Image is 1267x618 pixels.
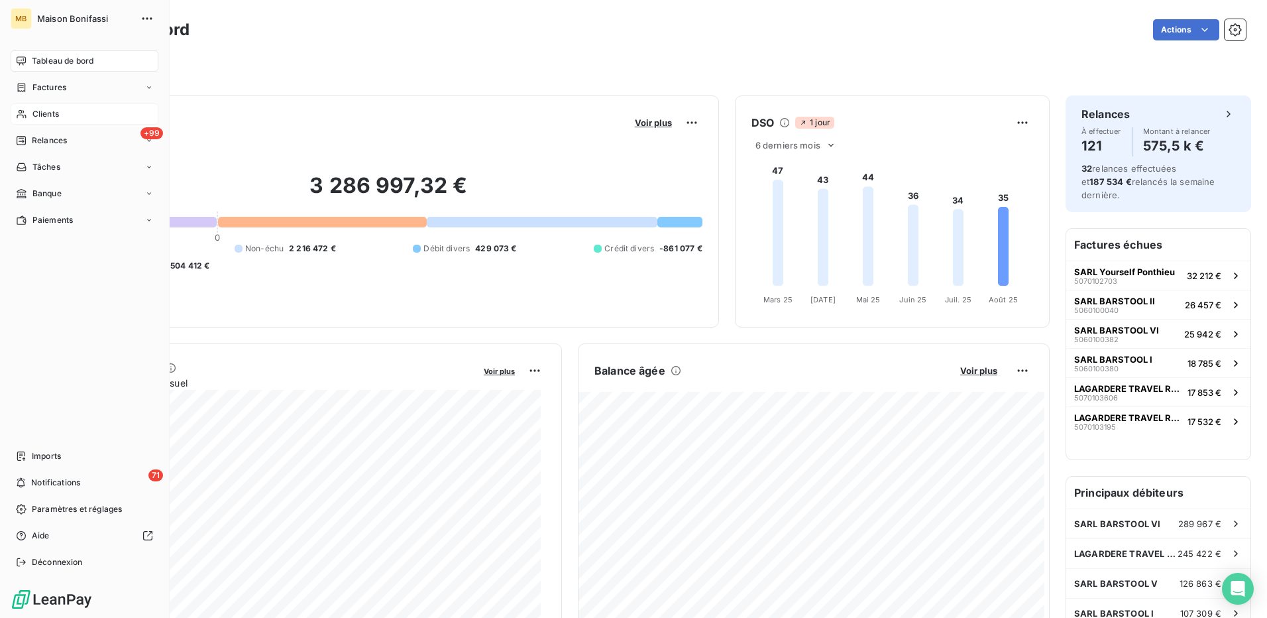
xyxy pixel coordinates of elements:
h4: 575,5 k € [1143,135,1211,156]
h6: Principaux débiteurs [1066,477,1250,509]
tspan: Août 25 [989,295,1018,304]
button: SARL BARSTOOL I506010038018 785 € [1066,348,1250,377]
span: Clients [32,108,59,120]
span: Voir plus [635,117,672,128]
h6: Factures échues [1066,229,1250,261]
span: 17 532 € [1187,416,1221,427]
span: Déconnexion [32,556,83,568]
span: 5060100382 [1074,336,1119,343]
span: Tâches [32,161,60,173]
span: Crédit divers [604,243,654,255]
h4: 121 [1081,135,1121,156]
span: Paiements [32,214,73,226]
span: 17 853 € [1187,387,1221,398]
span: Imports [32,450,61,462]
button: SARL BARSTOOL VI506010038225 942 € [1066,319,1250,348]
span: 5070103195 [1074,423,1116,431]
button: Actions [1153,19,1219,40]
span: SARL Yourself Ponthieu [1074,267,1175,277]
button: Voir plus [956,365,1001,377]
span: SARL BARSTOOL I [1074,354,1152,365]
span: 32 212 € [1187,271,1221,281]
span: LAGARDERE TRAVEL RETAIL [GEOGRAPHIC_DATA] [1074,383,1182,394]
span: +99 [140,127,163,139]
span: SARL BARSTOOL II [1074,296,1155,306]
a: Paramètres et réglages [11,499,158,520]
a: Factures [11,77,158,98]
span: 126 863 € [1180,578,1221,589]
span: Aide [32,530,50,542]
span: LAGARDERE TRAVEL RETAIL [GEOGRAPHIC_DATA] [1074,548,1178,559]
button: SARL Yourself Ponthieu507010270332 212 € [1066,261,1250,290]
span: 289 967 € [1178,519,1221,529]
a: Tâches [11,156,158,178]
a: +99Relances [11,130,158,151]
span: 187 534 € [1089,176,1131,187]
span: Débit divers [423,243,470,255]
span: Maison Bonifassi [37,13,133,24]
span: Banque [32,188,62,200]
button: LAGARDERE TRAVEL RETAIL [GEOGRAPHIC_DATA]507010319517 532 € [1066,406,1250,436]
button: SARL BARSTOOL II506010004026 457 € [1066,290,1250,319]
span: 25 942 € [1184,329,1221,340]
a: Imports [11,446,158,467]
span: 71 [148,469,163,481]
span: -861 077 € [659,243,702,255]
span: 429 073 € [475,243,516,255]
a: Banque [11,183,158,204]
tspan: [DATE] [810,295,836,304]
span: Voir plus [960,365,997,376]
span: 5070103606 [1074,394,1118,402]
span: LAGARDERE TRAVEL RETAIL [GEOGRAPHIC_DATA] [1074,412,1182,423]
span: Paramètres et réglages [32,503,122,515]
span: Notifications [31,477,80,489]
div: MB [11,8,32,29]
span: -504 412 € [166,260,210,272]
span: 5060100040 [1074,306,1119,314]
span: 1 jour [795,117,834,129]
a: Aide [11,525,158,546]
img: Logo LeanPay [11,589,93,610]
span: 18 785 € [1187,358,1221,369]
span: À effectuer [1081,127,1121,135]
a: Paiements [11,210,158,231]
span: 5060100380 [1074,365,1119,373]
button: Voir plus [631,117,676,129]
tspan: Mai 25 [855,295,880,304]
button: Voir plus [480,365,519,377]
tspan: Juil. 25 [945,295,971,304]
span: 32 [1081,163,1092,174]
span: 245 422 € [1178,548,1221,559]
h6: Balance âgée [594,363,665,379]
span: Montant à relancer [1143,127,1211,135]
span: SARL BARSTOOL VI [1074,325,1159,336]
button: LAGARDERE TRAVEL RETAIL [GEOGRAPHIC_DATA]507010360617 853 € [1066,377,1250,406]
span: Factures [32,82,66,93]
h6: Relances [1081,106,1130,122]
span: 0 [215,232,220,243]
span: Chiffre d'affaires mensuel [75,376,474,390]
span: 6 derniers mois [755,140,820,151]
span: 2 216 472 € [289,243,336,255]
div: Open Intercom Messenger [1222,573,1254,605]
h2: 3 286 997,32 € [75,172,702,212]
a: Clients [11,103,158,125]
span: 5070102703 [1074,277,1117,285]
tspan: Juin 25 [899,295,926,304]
span: relances effectuées et relancés la semaine dernière. [1081,163,1215,200]
span: Tableau de bord [32,55,93,67]
span: SARL BARSTOOL V [1074,578,1158,589]
tspan: Mars 25 [763,295,793,304]
a: Tableau de bord [11,50,158,72]
span: SARL BARSTOOL VI [1074,519,1160,529]
span: 26 457 € [1185,300,1221,310]
span: Relances [32,135,67,147]
span: Non-échu [245,243,284,255]
h6: DSO [751,115,774,131]
span: Voir plus [484,367,515,376]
